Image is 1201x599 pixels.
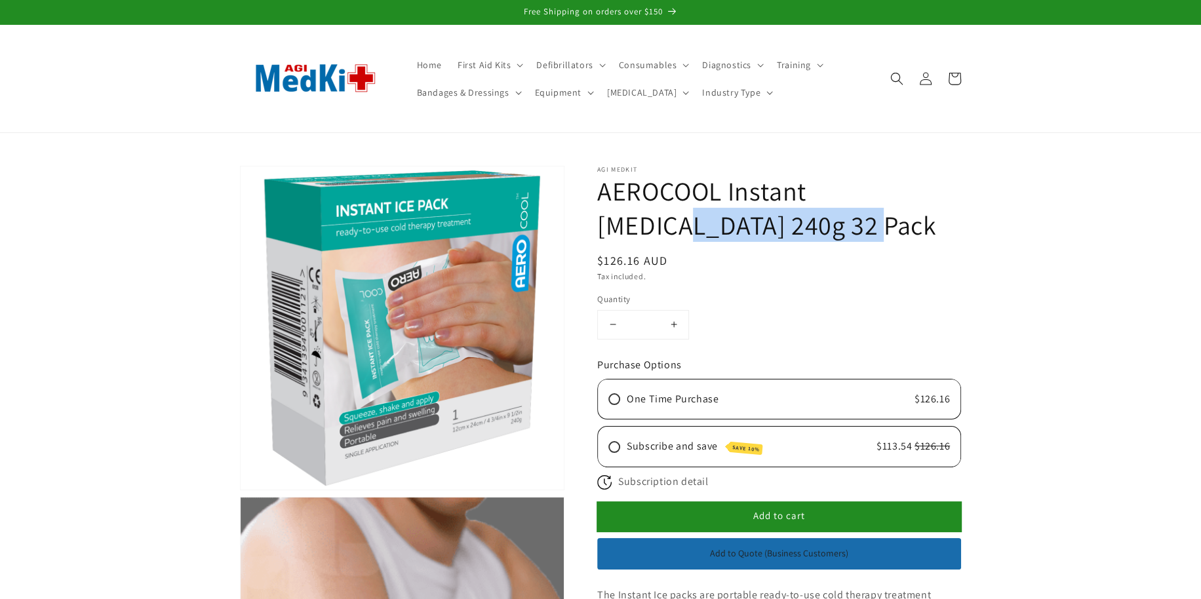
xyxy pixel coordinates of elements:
[597,293,840,306] label: Quantity
[417,87,509,98] span: Bandages & Dressings
[769,51,829,79] summary: Training
[627,437,718,456] span: Subscribe and save
[13,7,1188,18] p: Free Shipping on orders over $150
[597,166,961,174] p: AGI MedKit
[777,59,811,71] span: Training
[409,51,450,79] a: Home
[528,51,610,79] summary: Defibrillators
[611,51,695,79] summary: Consumables
[694,51,769,79] summary: Diagnostics
[597,270,961,283] div: Tax included.
[458,59,511,71] span: First Aid Kits
[882,64,911,93] summary: Search
[607,87,677,98] span: [MEDICAL_DATA]
[536,59,593,71] span: Defibrillators
[702,59,751,71] span: Diagnostics
[597,253,667,268] span: $126.16 AUD
[1017,573,1171,592] span: Your quote is successfully added
[702,87,760,98] span: Industry Type
[240,43,391,114] img: AGI MedKit
[417,59,442,71] span: Home
[409,79,527,106] summary: Bandages & Dressings
[597,502,961,531] button: Add to cart
[535,87,581,98] span: Equipment
[597,356,961,375] div: Purchase Options
[597,174,961,242] h1: AEROCOOL Instant [MEDICAL_DATA] 240g 32 Pack
[753,509,805,522] span: Add to cart
[619,59,677,71] span: Consumables
[618,473,708,492] span: Subscription detail
[527,79,599,106] summary: Equipment
[450,51,528,79] summary: First Aid Kits
[597,538,961,570] button: Add to Quote (Business Customers)
[599,79,694,106] summary: [MEDICAL_DATA]
[694,79,778,106] summary: Industry Type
